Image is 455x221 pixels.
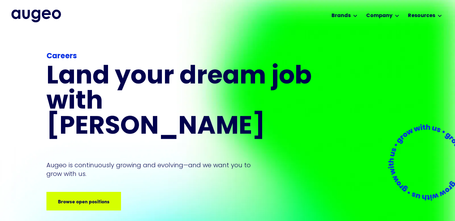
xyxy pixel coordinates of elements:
img: Augeo's full logo in midnight blue. [11,10,61,22]
h1: Land your dream job﻿ with [PERSON_NAME] [46,64,314,140]
div: Brands [331,12,351,20]
p: Augeo is continuously growing and evolving—and we want you to grow with us. [46,161,259,178]
a: Browse open positions [46,192,121,210]
a: home [11,10,61,22]
div: Company [366,12,392,20]
strong: Careers [46,53,77,60]
div: Resources [408,12,435,20]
